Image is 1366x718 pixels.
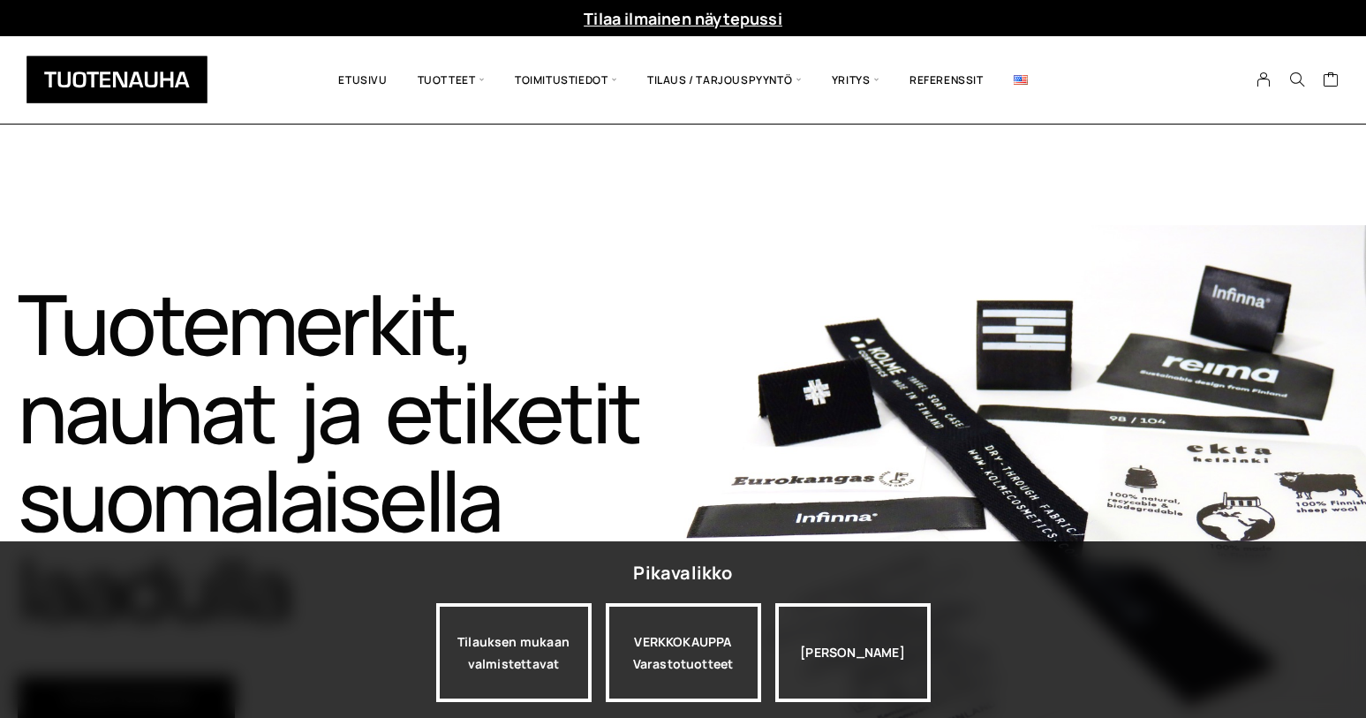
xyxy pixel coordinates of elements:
span: Yritys [817,49,894,110]
img: Tuotenauha Oy [26,56,208,103]
h1: Tuotemerkit, nauhat ja etiketit suomalaisella laadulla​ [18,279,683,632]
span: Tilaus / Tarjouspyyntö [632,49,817,110]
a: My Account [1247,72,1281,87]
div: Pikavalikko [633,557,732,589]
a: Tilaa ilmainen näytepussi [584,8,782,29]
a: Referenssit [894,49,999,110]
a: Cart [1323,71,1340,92]
div: [PERSON_NAME] [775,603,931,702]
a: Etusivu [323,49,402,110]
div: VERKKOKAUPPA Varastotuotteet [606,603,761,702]
button: Search [1280,72,1314,87]
a: VERKKOKAUPPAVarastotuotteet [606,603,761,702]
span: Tuotteet [403,49,500,110]
img: English [1014,75,1028,85]
a: Tilauksen mukaan valmistettavat [436,603,592,702]
span: Toimitustiedot [500,49,632,110]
